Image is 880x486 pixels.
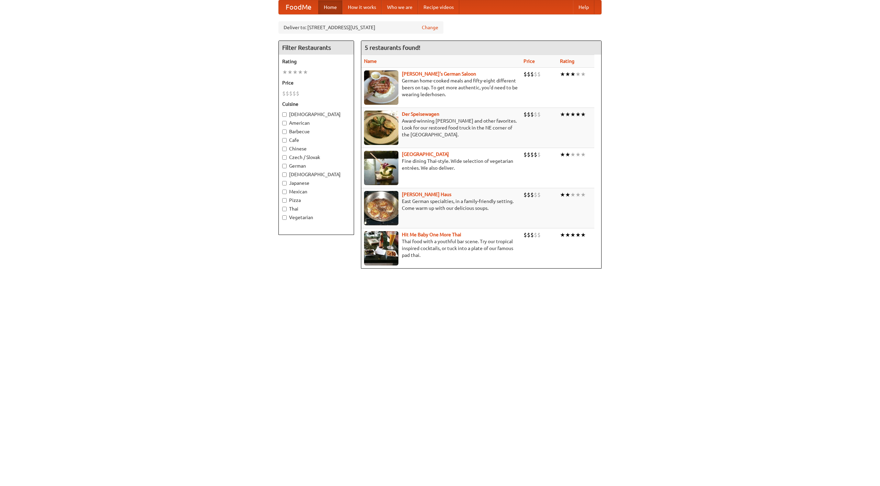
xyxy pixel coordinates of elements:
li: $ [524,111,527,118]
label: [DEMOGRAPHIC_DATA] [282,111,350,118]
li: $ [534,111,537,118]
li: $ [530,111,534,118]
li: $ [527,191,530,199]
input: American [282,121,287,125]
li: ★ [575,231,581,239]
li: $ [530,191,534,199]
li: ★ [581,111,586,118]
label: [DEMOGRAPHIC_DATA] [282,171,350,178]
label: American [282,120,350,126]
input: Pizza [282,198,287,203]
a: Name [364,58,377,64]
li: $ [286,90,289,97]
input: Barbecue [282,129,287,134]
label: Vegetarian [282,214,350,221]
label: Barbecue [282,128,350,135]
li: $ [534,191,537,199]
li: $ [537,191,541,199]
li: $ [527,151,530,158]
h5: Price [282,79,350,86]
li: ★ [565,70,570,78]
input: Mexican [282,190,287,194]
li: ★ [575,151,581,158]
img: kohlhaus.jpg [364,191,398,225]
div: Deliver to: [STREET_ADDRESS][US_STATE] [278,21,443,34]
a: Help [573,0,594,14]
img: esthers.jpg [364,70,398,105]
li: $ [537,151,541,158]
li: $ [530,151,534,158]
label: Czech / Slovak [282,154,350,161]
li: ★ [565,111,570,118]
img: satay.jpg [364,151,398,185]
a: Who we are [382,0,418,14]
li: ★ [575,191,581,199]
li: ★ [282,68,287,76]
li: $ [530,231,534,239]
li: $ [296,90,299,97]
p: East German specialties, in a family-friendly setting. Come warm up with our delicious soups. [364,198,518,212]
li: ★ [570,231,575,239]
li: $ [527,111,530,118]
input: Czech / Slovak [282,155,287,160]
li: $ [289,90,293,97]
li: ★ [575,70,581,78]
a: Price [524,58,535,64]
li: $ [537,231,541,239]
li: $ [530,70,534,78]
label: Chinese [282,145,350,152]
p: Award-winning [PERSON_NAME] and other favorites. Look for our restored food truck in the NE corne... [364,117,518,138]
p: German home-cooked meals and fifty-eight different beers on tap. To get more authentic, you'd nee... [364,77,518,98]
li: ★ [581,191,586,199]
label: Japanese [282,180,350,187]
li: ★ [570,70,575,78]
li: $ [537,70,541,78]
a: Recipe videos [418,0,459,14]
li: $ [534,70,537,78]
a: FoodMe [279,0,318,14]
img: speisewagen.jpg [364,111,398,145]
li: $ [537,111,541,118]
li: ★ [575,111,581,118]
label: Mexican [282,188,350,195]
li: ★ [565,231,570,239]
input: [DEMOGRAPHIC_DATA] [282,172,287,177]
a: Change [422,24,438,31]
ng-pluralize: 5 restaurants found! [365,44,420,51]
li: ★ [560,111,565,118]
li: ★ [560,231,565,239]
a: Hit Me Baby One More Thai [402,232,461,237]
li: ★ [560,151,565,158]
li: $ [282,90,286,97]
li: $ [524,151,527,158]
li: ★ [581,151,586,158]
input: Vegetarian [282,215,287,220]
input: Japanese [282,181,287,185]
li: ★ [560,191,565,199]
li: $ [534,151,537,158]
li: ★ [298,68,303,76]
img: babythai.jpg [364,231,398,265]
a: Der Speisewagen [402,111,439,117]
label: Cafe [282,137,350,144]
li: ★ [570,111,575,118]
a: [GEOGRAPHIC_DATA] [402,151,449,157]
li: ★ [565,191,570,199]
label: Thai [282,205,350,212]
li: $ [524,191,527,199]
li: $ [293,90,296,97]
p: Fine dining Thai-style. Wide selection of vegetarian entrées. We also deliver. [364,158,518,171]
li: $ [524,231,527,239]
h4: Filter Restaurants [279,41,354,55]
a: Rating [560,58,574,64]
li: $ [524,70,527,78]
p: Thai food with a youthful bar scene. Try our tropical inspired cocktails, or tuck into a plate of... [364,238,518,259]
li: ★ [287,68,293,76]
li: $ [527,70,530,78]
li: ★ [581,231,586,239]
li: ★ [565,151,570,158]
a: [PERSON_NAME]'s German Saloon [402,71,476,77]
